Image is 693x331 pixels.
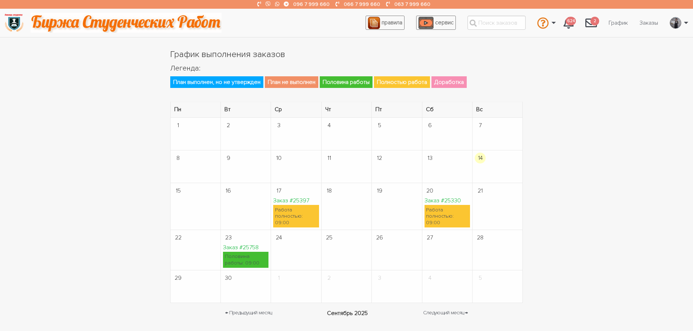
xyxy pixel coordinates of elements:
a: 624 [558,13,580,33]
span: 2 [223,120,234,131]
a: Заказы [634,16,664,30]
span: 22 [173,232,184,243]
th: Чт [321,102,371,118]
a: 096 7 999 660 [293,1,330,7]
span: 4 [425,273,435,283]
span: Доработка [431,76,467,88]
span: 23 [223,232,234,243]
th: Сб [422,102,472,118]
img: logo-135dea9cf721667cc4ddb0c1795e3ba8b7f362e3d0c04e2cc90b931989920324.png [4,13,24,33]
span: 2 [324,273,335,283]
h1: График выполнения заказов [170,48,523,61]
a: Заказ #25758 [223,244,259,251]
img: agreement_icon-feca34a61ba7f3d1581b08bc946b2ec1ccb426f67415f344566775c155b7f62c.png [368,17,380,29]
img: motto-2ce64da2796df845c65ce8f9480b9c9d679903764b3ca6da4b6de107518df0fe.gif [31,13,222,33]
a: Заказ #25397 [273,197,309,204]
span: 7 [475,120,486,131]
th: Пт [372,102,422,118]
span: 5 [374,120,385,131]
span: 11 [324,153,335,164]
div: Работа полностью: 09:00 [425,205,470,227]
span: 8 [173,153,184,164]
span: 21 [475,185,486,196]
span: 1 [173,120,184,131]
span: 10 [273,153,284,164]
a: График [603,16,634,30]
span: 20 [425,185,435,196]
span: 16 [223,185,234,196]
input: Поиск заказов [467,16,526,30]
span: 15 [173,185,184,196]
a: 063 7 999 660 [394,1,430,7]
span: 12 [374,153,385,164]
span: 2 [590,17,599,26]
th: Вс [473,102,523,118]
th: Пн [170,102,220,118]
span: 5 [475,273,486,283]
span: 14 [475,153,486,164]
span: 29 [173,273,184,283]
a: 2 [580,13,603,33]
span: 26 [374,232,385,243]
span: 6 [425,120,435,131]
span: 1 [273,273,284,283]
span: 27 [425,232,435,243]
span: План выполнен, но не утвержден [170,76,263,88]
span: 30 [223,273,234,283]
span: 624 [566,17,576,26]
img: play_icon-49f7f135c9dc9a03216cfdbccbe1e3994649169d890fb554cedf0eac35a01ba8.png [418,17,434,29]
span: сервис [435,19,454,26]
span: Сентябрь 2025 [327,309,368,318]
span: 3 [374,273,385,283]
span: План не выполнен [265,76,318,88]
th: Ср [271,102,321,118]
th: Вт [220,102,271,118]
span: 25 [324,232,335,243]
span: Половина работы [320,76,373,88]
img: 20171208_160937.jpg [670,17,681,29]
a: правила [366,16,405,30]
span: 24 [273,232,284,243]
span: 18 [324,185,335,196]
span: правила [382,19,402,26]
div: Половина работы: 09:00 [223,252,268,268]
h2: Легенда: [170,63,523,73]
span: 17 [273,185,284,196]
span: 19 [374,185,385,196]
a: ← Предыдущий месяц [225,309,272,318]
span: 4 [324,120,335,131]
a: Следующий месяц → [423,309,468,318]
span: Полностью работа [374,76,430,88]
span: 3 [273,120,284,131]
a: Заказ #25330 [425,197,461,204]
div: Работа полностью: 09:00 [273,205,319,227]
a: сервис [416,16,456,30]
a: 066 7 999 660 [344,1,380,7]
span: 13 [425,153,435,164]
span: 9 [223,153,234,164]
span: 28 [475,232,486,243]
